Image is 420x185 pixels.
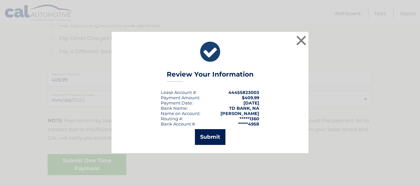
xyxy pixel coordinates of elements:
strong: TD BANK, NA [229,105,259,111]
button: × [295,34,308,47]
div: Lease Account #: [161,90,197,95]
strong: [PERSON_NAME] [220,111,259,116]
div: Bank Name: [161,105,188,111]
div: Payment Amount: [161,95,200,100]
span: Payment Date [161,100,192,105]
span: $409.99 [242,95,259,100]
strong: 44455823003 [228,90,259,95]
div: : [161,100,193,105]
h3: Review Your Information [167,70,254,82]
span: [DATE] [243,100,259,105]
div: Bank Account #: [161,121,196,127]
div: Routing #: [161,116,183,121]
button: Submit [195,129,225,145]
div: Name on Account: [161,111,200,116]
